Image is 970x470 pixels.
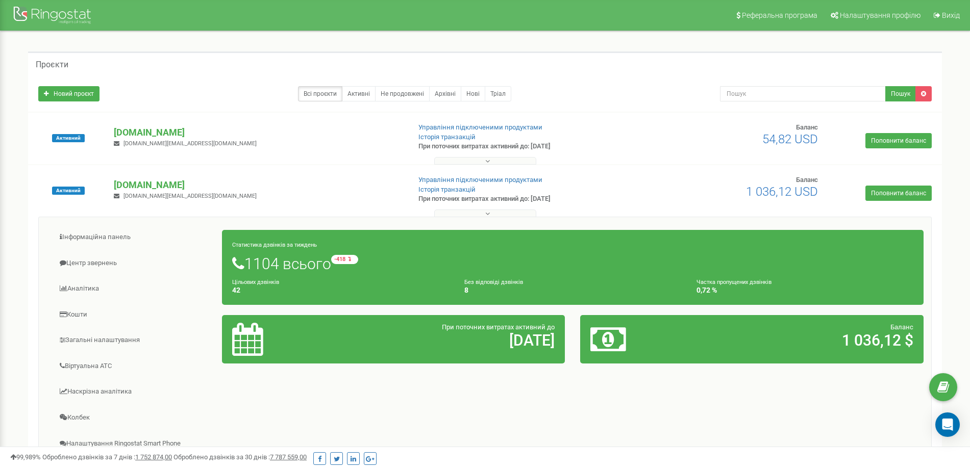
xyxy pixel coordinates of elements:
span: Оброблено дзвінків за 7 днів : [42,453,172,461]
div: Open Intercom Messenger [935,412,960,437]
span: [DOMAIN_NAME][EMAIL_ADDRESS][DOMAIN_NAME] [123,140,257,147]
small: Статистика дзвінків за тиждень [232,242,317,248]
span: Баланс [890,323,913,331]
a: Налаштування Ringostat Smart Phone [46,431,222,456]
a: Віртуальна АТС [46,354,222,379]
u: 1 752 874,00 [135,453,172,461]
p: При поточних витратах активний до: [DATE] [418,194,630,204]
span: Налаштування профілю [840,11,921,19]
h1: 1104 всього [232,255,913,272]
span: 1 036,12 USD [746,185,818,199]
a: Історія транзакцій [418,133,476,141]
small: Цільових дзвінків [232,279,279,285]
a: Інформаційна панель [46,225,222,250]
p: [DOMAIN_NAME] [114,126,402,139]
p: При поточних витратах активний до: [DATE] [418,142,630,151]
h4: 0,72 % [697,286,913,294]
button: Пошук [885,86,916,101]
a: Поповнити баланс [865,186,932,201]
a: Архівні [429,86,461,101]
a: Всі проєкти [298,86,342,101]
span: Активний [52,187,85,195]
span: При поточних витратах активний до [442,323,555,331]
a: Нові [461,86,485,101]
a: Активні [342,86,376,101]
a: Наскрізна аналітика [46,379,222,404]
a: Загальні налаштування [46,328,222,353]
a: Історія транзакцій [418,186,476,193]
span: Активний [52,134,85,142]
h4: 42 [232,286,449,294]
span: Оброблено дзвінків за 30 днів : [173,453,307,461]
a: Центр звернень [46,251,222,276]
a: Новий проєкт [38,86,100,101]
span: 54,82 USD [762,132,818,146]
span: [DOMAIN_NAME][EMAIL_ADDRESS][DOMAIN_NAME] [123,193,257,199]
h5: Проєкти [36,60,68,69]
h4: 8 [464,286,681,294]
a: Тріал [485,86,511,101]
a: Колбек [46,405,222,430]
span: Баланс [796,123,818,131]
span: 99,989% [10,453,41,461]
small: -418 [331,255,358,264]
span: Реферальна програма [742,11,817,19]
u: 7 787 559,00 [270,453,307,461]
a: Поповнити баланс [865,133,932,148]
a: Кошти [46,302,222,327]
span: Вихід [942,11,960,19]
h2: 1 036,12 $ [703,332,913,349]
span: Баланс [796,176,818,184]
small: Без відповіді дзвінків [464,279,523,285]
a: Не продовжені [375,86,430,101]
a: Управління підключеними продуктами [418,176,542,184]
input: Пошук [720,86,886,101]
p: [DOMAIN_NAME] [114,178,402,192]
small: Частка пропущених дзвінків [697,279,772,285]
a: Управління підключеними продуктами [418,123,542,131]
a: Аналiтика [46,276,222,301]
h2: [DATE] [345,332,555,349]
